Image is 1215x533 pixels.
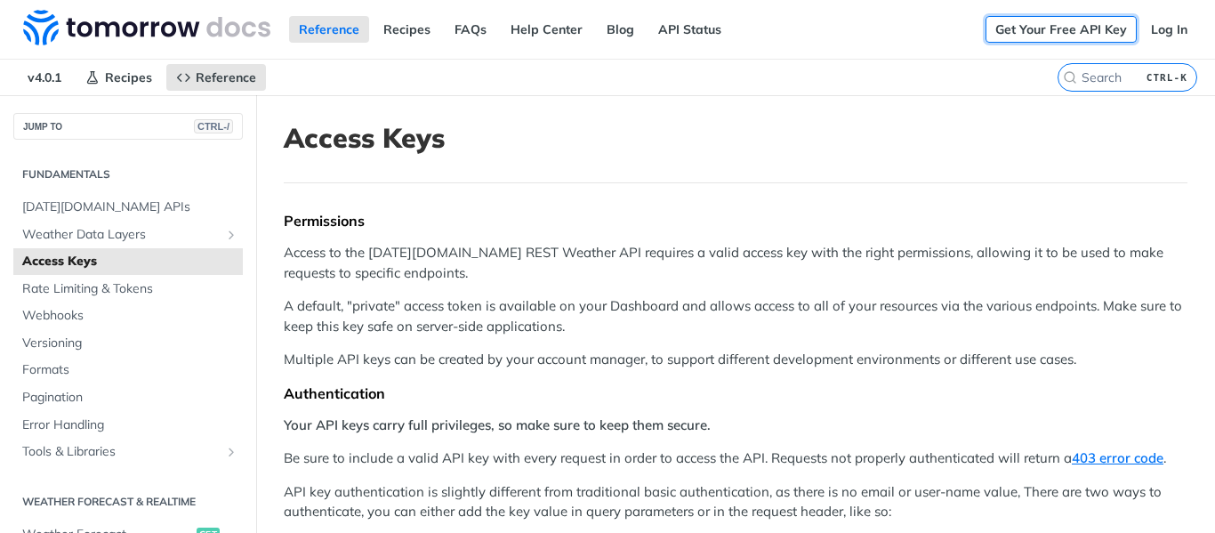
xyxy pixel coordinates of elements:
span: Error Handling [22,416,238,434]
span: Pagination [22,389,238,407]
a: Recipes [76,64,162,91]
a: Reference [166,64,266,91]
img: Tomorrow.io Weather API Docs [23,10,270,45]
p: Be sure to include a valid API key with every request in order to access the API. Requests not pr... [284,448,1187,469]
span: Versioning [22,335,238,352]
a: Blog [597,16,644,43]
span: Recipes [105,69,152,85]
a: FAQs [445,16,496,43]
span: Tools & Libraries [22,443,220,461]
a: Webhooks [13,303,243,329]
a: 403 error code [1072,449,1163,466]
svg: Search [1063,70,1077,85]
strong: Your API keys carry full privileges, so make sure to keep them secure. [284,416,711,433]
span: v4.0.1 [18,64,71,91]
a: Get Your Free API Key [986,16,1137,43]
button: Show subpages for Tools & Libraries [224,445,238,459]
span: Rate Limiting & Tokens [22,280,238,298]
p: A default, "private" access token is available on your Dashboard and allows access to all of your... [284,296,1187,336]
a: Help Center [501,16,592,43]
a: Versioning [13,330,243,357]
div: Permissions [284,212,1187,230]
span: Reference [196,69,256,85]
a: Access Keys [13,248,243,275]
a: Error Handling [13,412,243,439]
a: Reference [289,16,369,43]
a: Formats [13,357,243,384]
span: [DATE][DOMAIN_NAME] APIs [22,198,238,216]
span: Formats [22,361,238,379]
span: CTRL-/ [194,119,233,133]
button: JUMP TOCTRL-/ [13,113,243,140]
h2: Fundamentals [13,166,243,182]
a: Rate Limiting & Tokens [13,276,243,303]
p: API key authentication is slightly different from traditional basic authentication, as there is n... [284,482,1187,522]
h1: Access Keys [284,122,1187,154]
a: [DATE][DOMAIN_NAME] APIs [13,194,243,221]
button: Show subpages for Weather Data Layers [224,228,238,242]
span: Webhooks [22,307,238,325]
a: Weather Data LayersShow subpages for Weather Data Layers [13,222,243,248]
a: Recipes [374,16,440,43]
span: Access Keys [22,253,238,271]
p: Access to the [DATE][DOMAIN_NAME] REST Weather API requires a valid access key with the right per... [284,243,1187,283]
div: Authentication [284,384,1187,402]
h2: Weather Forecast & realtime [13,494,243,510]
span: Weather Data Layers [22,226,220,244]
a: Tools & LibrariesShow subpages for Tools & Libraries [13,439,243,465]
a: Pagination [13,384,243,411]
a: Log In [1141,16,1197,43]
a: API Status [648,16,731,43]
p: Multiple API keys can be created by your account manager, to support different development enviro... [284,350,1187,370]
kbd: CTRL-K [1142,69,1192,86]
